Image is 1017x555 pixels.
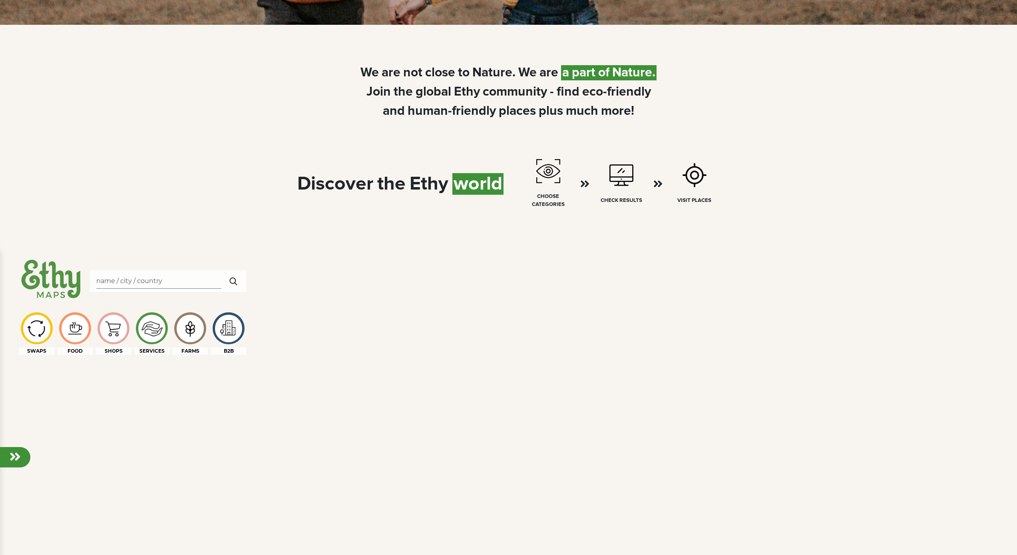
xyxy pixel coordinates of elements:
span: Ethy [410,174,448,194]
img: precision-big.png [683,163,707,187]
span: | [391,86,394,98]
span: | [379,66,382,79]
span: | [569,65,572,80]
span: a [561,65,569,80]
span: | [470,66,472,79]
span: close [425,66,455,79]
span: We [518,66,537,79]
img: icon-image [138,315,165,341]
span: | [595,65,598,80]
span: | [515,66,518,79]
span: | [554,86,557,98]
span: | [537,66,539,79]
span: Discover [297,174,373,194]
div: choose categories [523,193,574,209]
span: | [406,174,410,194]
span: to [458,66,470,79]
span: of [598,65,609,80]
span: | [598,105,601,118]
span: the [377,174,406,194]
span: | [448,174,452,194]
span: | [579,86,582,98]
span: human-friendly [408,105,496,118]
div: SERVICES [134,347,169,355]
span: | [405,105,408,118]
span: - [550,86,554,98]
span: eco-friendly [582,86,651,98]
span: | [480,86,483,98]
span: community [483,86,547,98]
div: SHOPS [96,347,131,355]
span: | [400,66,403,79]
span: places [499,105,536,118]
img: icon-image [100,315,127,341]
span: ! [631,105,634,118]
span: We [360,66,379,79]
span: and [383,105,405,118]
div: Check results [601,197,642,205]
img: ethy-logo [19,257,84,303]
span: | [413,86,416,98]
span: are [539,66,558,79]
span: | [563,105,566,118]
div: FOOD [58,347,93,355]
span: plus [539,105,563,118]
span: | [558,66,561,79]
span: more [601,105,631,118]
span: the [394,86,413,98]
span: | [455,66,458,79]
span: Ethy [454,86,480,98]
span: Nature. [472,66,515,79]
span: find [557,86,579,98]
span: much [566,105,598,118]
img: icon-image [177,315,203,341]
span: | [451,86,454,98]
span: | [547,86,550,98]
img: vision.svg [536,159,560,183]
img: icon-image [62,319,88,338]
div: FARMS [173,347,208,355]
span: not [403,66,422,79]
span: are [382,66,400,79]
div: SWAPS [19,347,54,355]
input: Search [96,274,221,289]
img: icon-image [23,317,50,340]
span: Nature. [612,65,657,80]
span: global [416,86,451,98]
span: part [572,65,595,80]
span: | [373,174,377,194]
div: Visit places [677,197,711,205]
span: world [452,173,504,195]
span: | [536,105,539,118]
img: icon-image [215,317,242,340]
div: B2B [211,347,246,355]
span: | [422,66,425,79]
img: search.svg [226,273,241,289]
span: Join [366,86,391,98]
img: monitor.svg [609,163,633,187]
span: | [496,105,499,118]
span: | [609,65,612,80]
